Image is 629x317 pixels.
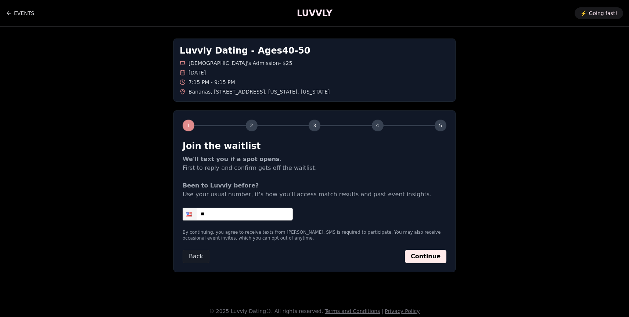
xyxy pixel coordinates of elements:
h2: Join the waitlist [183,140,446,152]
div: 4 [372,120,384,131]
div: 5 [435,120,446,131]
span: [DATE] [188,69,206,76]
h1: Luvvly Dating - Ages 40 - 50 [180,45,449,57]
span: [DEMOGRAPHIC_DATA]'s Admission - $25 [188,59,292,67]
div: 1 [183,120,194,131]
span: Going fast! [589,10,617,17]
a: Back to events [6,6,34,21]
button: Back [183,250,209,263]
p: Use your usual number, it's how you'll access match results and past event insights. [183,181,446,199]
a: Privacy Policy [385,308,420,314]
span: Bananas , [STREET_ADDRESS] , [US_STATE] , [US_STATE] [188,88,330,95]
div: 3 [309,120,320,131]
span: 7:15 PM - 9:15 PM [188,79,235,86]
div: 2 [246,120,258,131]
button: Continue [405,250,446,263]
a: LUVVLY [297,7,332,19]
strong: Been to Luvvly before? [183,182,259,189]
a: Terms and Conditions [325,308,380,314]
strong: We'll text you if a spot opens. [183,156,282,163]
p: By continuing, you agree to receive texts from [PERSON_NAME]. SMS is required to participate. You... [183,229,446,241]
span: ⚡️ [581,10,587,17]
p: First to reply and confirm gets off the waitlist. [183,155,446,172]
span: | [381,308,383,314]
div: United States: + 1 [183,208,197,220]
